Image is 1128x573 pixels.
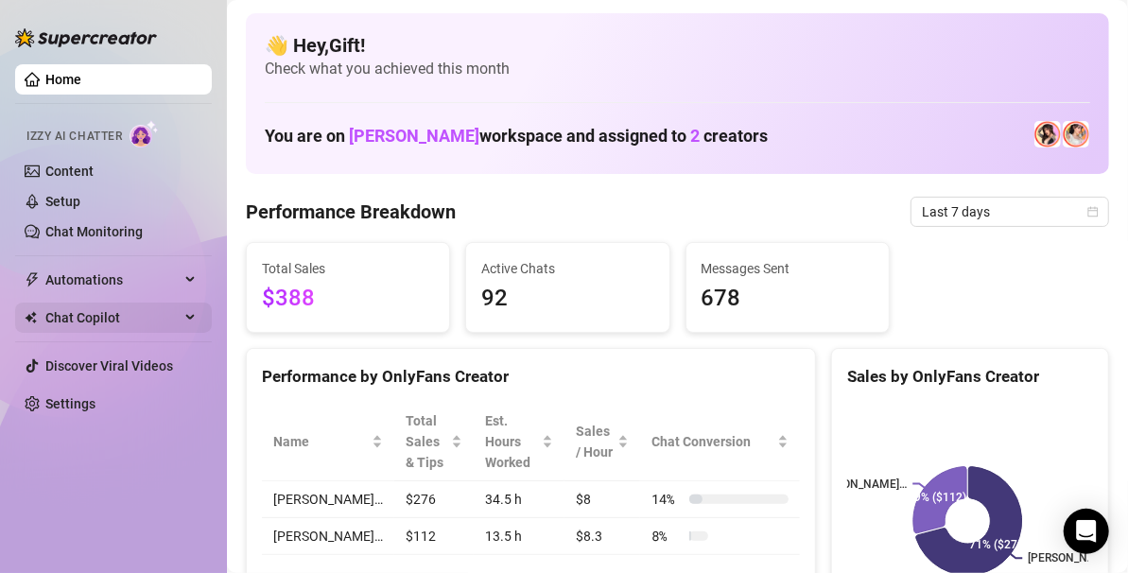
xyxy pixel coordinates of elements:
h1: You are on workspace and assigned to creators [265,126,768,147]
span: Total Sales & Tips [406,410,447,473]
span: 14 % [651,489,682,510]
img: 𝖍𝖔𝖑𝖑𝖞 [1063,121,1089,148]
th: Total Sales & Tips [394,403,474,481]
td: $276 [394,481,474,518]
a: Setup [45,194,80,209]
h4: Performance Breakdown [246,199,456,225]
span: Name [273,431,368,452]
span: Active Chats [481,258,653,279]
span: $388 [262,281,434,317]
span: 2 [690,126,700,146]
a: Discover Viral Videos [45,358,173,373]
a: Chat Monitoring [45,224,143,239]
span: Messages Sent [702,258,874,279]
span: [PERSON_NAME] [349,126,479,146]
a: Content [45,164,94,179]
img: Holly [1034,121,1061,148]
span: Chat Copilot [45,303,180,333]
td: [PERSON_NAME]… [262,481,394,518]
span: Izzy AI Chatter [26,128,122,146]
span: Automations [45,265,180,295]
div: Sales by OnlyFans Creator [847,364,1093,390]
div: Est. Hours Worked [485,410,537,473]
div: Performance by OnlyFans Creator [262,364,800,390]
img: logo-BBDzfeDw.svg [15,28,157,47]
td: 34.5 h [474,481,564,518]
th: Chat Conversion [640,403,800,481]
text: [PERSON_NAME]… [813,477,908,491]
td: 13.5 h [474,518,564,555]
td: $8.3 [564,518,641,555]
span: 92 [481,281,653,317]
span: Chat Conversion [651,431,773,452]
span: Sales / Hour [576,421,615,462]
td: $112 [394,518,474,555]
th: Name [262,403,394,481]
a: Settings [45,396,95,411]
a: Home [45,72,81,87]
td: [PERSON_NAME]… [262,518,394,555]
td: $8 [564,481,641,518]
span: calendar [1087,206,1099,217]
text: [PERSON_NAME]… [1029,552,1123,565]
img: AI Chatter [130,120,159,148]
img: Chat Copilot [25,311,37,324]
div: Open Intercom Messenger [1064,509,1109,554]
th: Sales / Hour [564,403,641,481]
span: Total Sales [262,258,434,279]
span: 8 % [651,526,682,547]
span: 678 [702,281,874,317]
h4: 👋 Hey, Gift ! [265,32,1090,59]
span: Last 7 days [922,198,1098,226]
span: Check what you achieved this month [265,59,1090,79]
span: thunderbolt [25,272,40,287]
